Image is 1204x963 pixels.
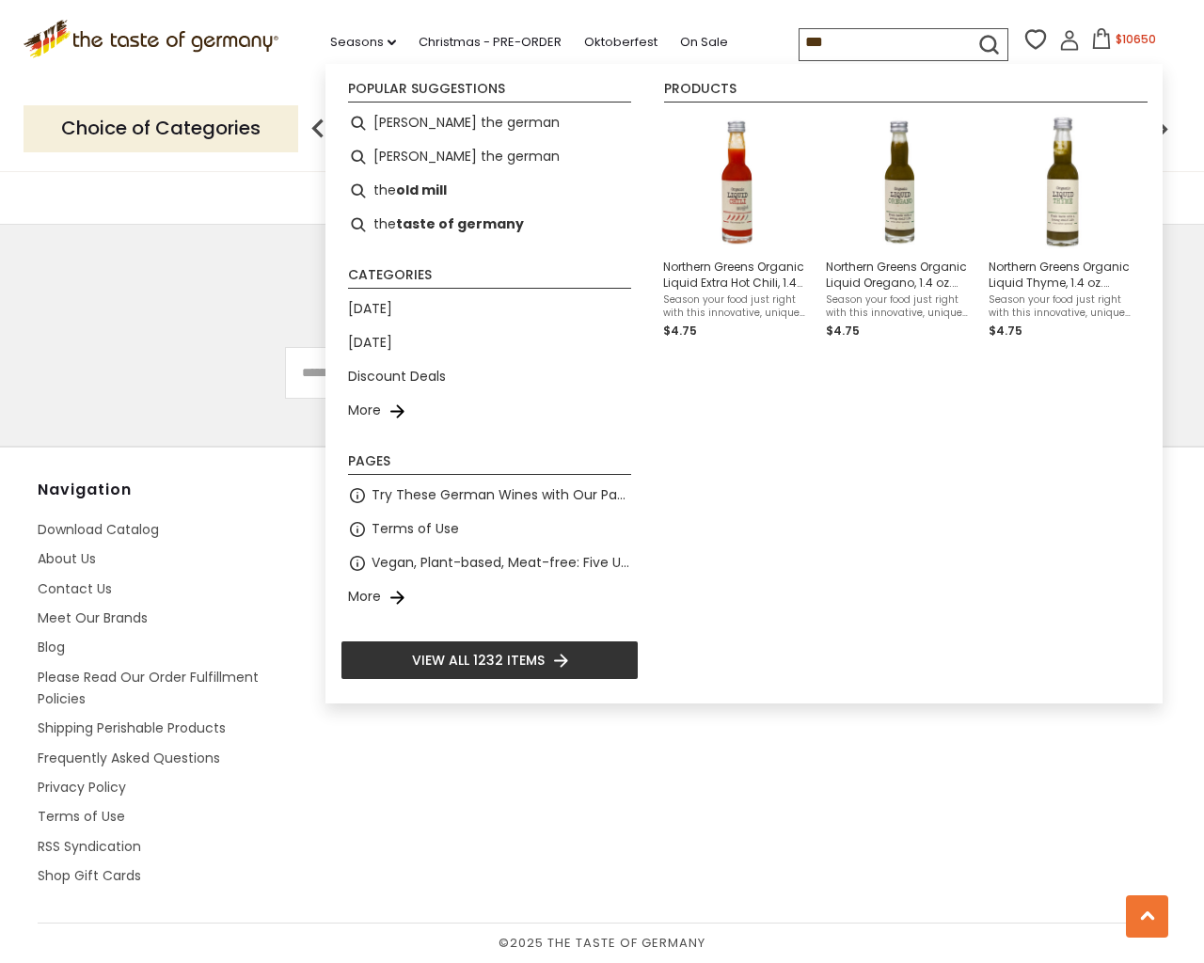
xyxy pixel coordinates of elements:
[325,64,1163,703] div: Instant Search Results
[341,208,639,242] li: the taste of germany
[994,114,1131,250] img: Northern Greens Organic Liquid Thyme Bottle
[989,114,1136,340] a: Northern Greens Organic Liquid Thyme BottleNorthern Greens Organic Liquid Thyme, 1.4 oz. (40ml)Se...
[38,933,1166,954] span: © 2025 The Taste of Germany
[818,106,981,348] li: Northern Greens Organic Liquid Oregano, 1.4 oz. (40ml)
[1084,28,1164,56] button: $10650
[680,32,728,53] a: On Sale
[664,82,1148,103] li: Products
[341,360,639,394] li: Discount Deals
[372,484,631,506] a: Try These German Wines with Our Pastry or Charcuterie
[663,293,811,320] span: Season your food just right with this innovative, unique liquid extra hot chili spice, in a 40ml ...
[341,513,639,546] li: Terms of Use
[669,114,805,250] img: Northern Greens Organic Liquid Chili Bottle Extremely Hot
[396,180,447,201] b: old mill
[341,326,639,360] li: [DATE]
[663,114,811,340] a: Northern Greens Organic Liquid Chili Bottle Extremely HotNorthern Greens Organic Liquid Extra Hot...
[38,668,259,708] a: Please Read Our Order Fulfillment Policies
[826,259,974,291] span: Northern Greens Organic Liquid Oregano, 1.4 oz. (40ml)
[24,105,298,151] p: Choice of Categories
[826,114,974,340] a: Northern Greens Organic Liquid Oregano BottleNorthern Greens Organic Liquid Oregano, 1.4 oz. (40m...
[38,778,126,797] a: Privacy Policy
[38,608,148,627] a: Meet Our Brands
[299,110,337,148] img: previous arrow
[330,32,396,53] a: Seasons
[419,32,562,53] a: Christmas - PRE-ORDER
[663,323,697,339] span: $4.75
[348,298,392,320] a: [DATE]
[981,106,1144,348] li: Northern Greens Organic Liquid Thyme, 1.4 oz. (40ml)
[826,323,860,339] span: $4.75
[38,549,96,568] a: About Us
[989,323,1022,339] span: $4.75
[341,140,639,174] li: herman the german
[341,479,639,513] li: Try These German Wines with Our Pastry or Charcuterie
[372,552,631,574] a: Vegan, Plant-based, Meat-free: Five Up and Coming Brands
[341,174,639,208] li: the old mill
[38,837,141,856] a: RSS Syndication
[348,366,446,387] a: Discount Deals
[341,106,639,140] li: hermann the german
[38,638,65,656] a: Blog
[832,114,968,250] img: Northern Greens Organic Liquid Oregano Bottle
[341,546,639,580] li: Vegan, Plant-based, Meat-free: Five Up and Coming Brands
[341,394,639,428] li: More
[663,259,811,291] span: Northern Greens Organic Liquid Extra Hot Chili, 1.4 oz. (40ml)
[348,268,631,289] li: Categories
[656,106,818,348] li: Northern Greens Organic Liquid Extra Hot Chili, 1.4 oz. (40ml)
[341,292,639,326] li: [DATE]
[38,520,159,539] a: Download Catalog
[348,332,392,354] a: [DATE]
[1116,31,1156,47] span: $10650
[372,518,459,540] a: Terms of Use
[396,213,524,235] b: taste of germany
[38,866,141,885] a: Shop Gift Cards
[412,650,545,671] span: View all 1232 items
[348,454,631,475] li: Pages
[38,807,125,826] a: Terms of Use
[989,293,1136,320] span: Season your food just right with this innovative, unique liquid thyme herb, in a 40ml bottle. Fre...
[38,481,309,499] h4: Navigation
[38,749,220,767] a: Frequently Asked Questions
[38,718,226,737] a: Shipping Perishable Products
[826,293,974,320] span: Season your food just right with this innovative, unique liquid oregano herb, in a 40ml bottle. F...
[341,640,639,680] li: View all 1232 items
[341,580,639,614] li: More
[989,259,1136,291] span: Northern Greens Organic Liquid Thyme, 1.4 oz. (40ml)
[348,82,631,103] li: Popular suggestions
[38,579,112,598] a: Contact Us
[285,272,919,309] h3: Subscribe to our newsletter!
[584,32,657,53] a: Oktoberfest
